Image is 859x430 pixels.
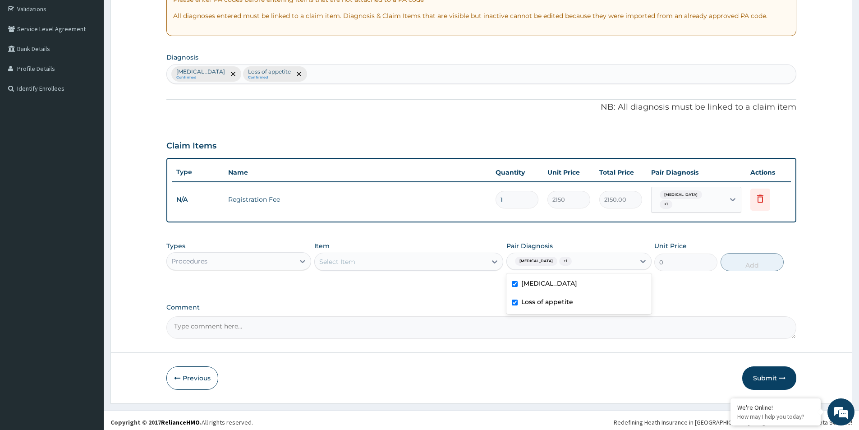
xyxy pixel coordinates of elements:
[506,241,553,250] label: Pair Diagnosis
[314,241,330,250] label: Item
[176,75,225,80] small: Confirmed
[543,163,595,181] th: Unit Price
[172,191,224,208] td: N/A
[166,102,796,113] p: NB: All diagnosis must be linked to a claim item
[17,45,37,68] img: d_794563401_company_1708531726252_794563401
[110,418,202,426] strong: Copyright © 2017 .
[746,163,791,181] th: Actions
[173,11,790,20] p: All diagnoses entered must be linked to a claim item. Diagnosis & Claim Items that are visible bu...
[660,200,672,209] span: + 1
[721,253,784,271] button: Add
[229,70,237,78] span: remove selection option
[166,141,216,151] h3: Claim Items
[166,53,198,62] label: Diagnosis
[172,164,224,180] th: Type
[166,242,185,250] label: Types
[521,279,577,288] label: [MEDICAL_DATA]
[737,403,814,412] div: We're Online!
[148,5,170,26] div: Minimize live chat window
[248,68,291,75] p: Loss of appetite
[166,366,218,390] button: Previous
[52,114,124,205] span: We're online!
[224,163,491,181] th: Name
[660,190,702,199] span: [MEDICAL_DATA]
[614,418,852,427] div: Redefining Heath Insurance in [GEOGRAPHIC_DATA] using Telemedicine and Data Science!
[742,366,796,390] button: Submit
[295,70,303,78] span: remove selection option
[515,257,557,266] span: [MEDICAL_DATA]
[319,257,355,266] div: Select Item
[161,418,200,426] a: RelianceHMO
[737,413,814,421] p: How may I help you today?
[595,163,647,181] th: Total Price
[176,68,225,75] p: [MEDICAL_DATA]
[647,163,746,181] th: Pair Diagnosis
[166,304,796,311] label: Comment
[47,51,152,62] div: Chat with us now
[521,297,573,306] label: Loss of appetite
[654,241,687,250] label: Unit Price
[5,246,172,278] textarea: Type your message and hit 'Enter'
[171,257,207,266] div: Procedures
[559,257,572,266] span: + 1
[224,190,491,208] td: Registration Fee
[491,163,543,181] th: Quantity
[248,75,291,80] small: Confirmed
